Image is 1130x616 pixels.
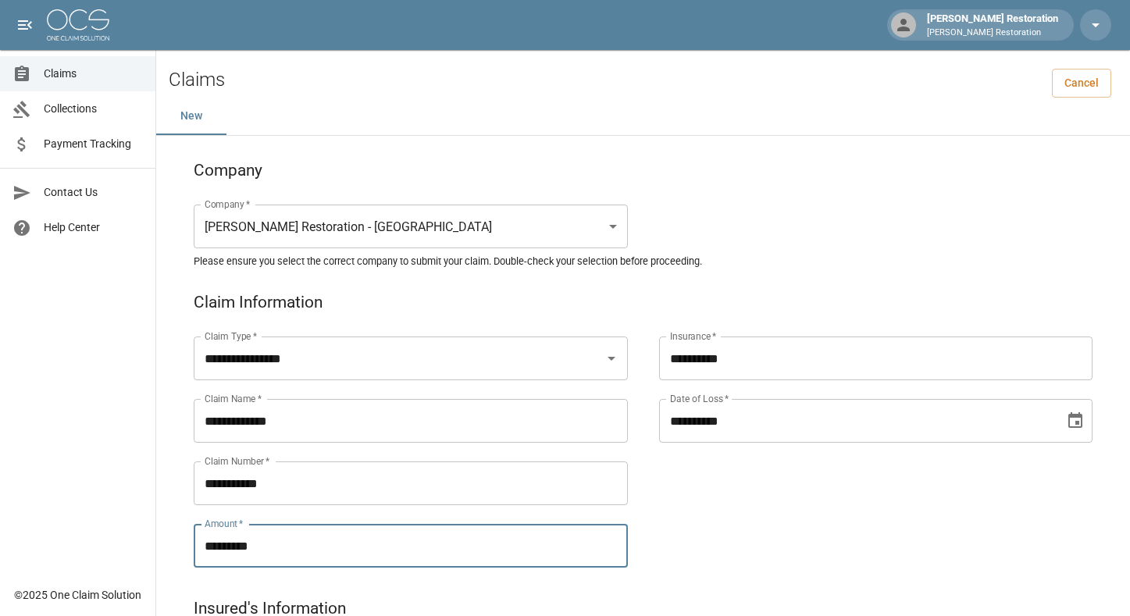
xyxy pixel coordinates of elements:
[156,98,1130,135] div: dynamic tabs
[44,66,143,82] span: Claims
[156,98,226,135] button: New
[47,9,109,41] img: ocs-logo-white-transparent.png
[169,69,225,91] h2: Claims
[205,517,244,530] label: Amount
[205,329,257,343] label: Claim Type
[1060,405,1091,436] button: Choose date, selected date is Sep 23, 2025
[670,392,729,405] label: Date of Loss
[194,255,1093,268] h5: Please ensure you select the correct company to submit your claim. Double-check your selection be...
[44,184,143,201] span: Contact Us
[205,392,262,405] label: Claim Name
[14,587,141,603] div: © 2025 One Claim Solution
[927,27,1058,40] p: [PERSON_NAME] Restoration
[44,219,143,236] span: Help Center
[44,101,143,117] span: Collections
[601,347,622,369] button: Open
[194,205,628,248] div: [PERSON_NAME] Restoration - [GEOGRAPHIC_DATA]
[205,454,269,468] label: Claim Number
[1052,69,1111,98] a: Cancel
[205,198,251,211] label: Company
[44,136,143,152] span: Payment Tracking
[670,329,716,343] label: Insurance
[9,9,41,41] button: open drawer
[921,11,1064,39] div: [PERSON_NAME] Restoration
